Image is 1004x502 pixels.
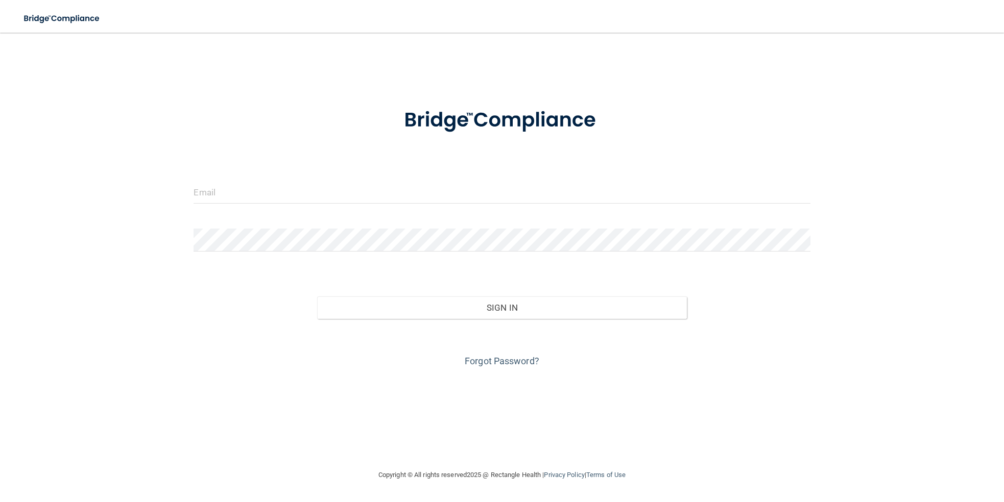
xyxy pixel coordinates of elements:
a: Privacy Policy [544,471,584,479]
button: Sign In [317,296,687,319]
input: Email [194,181,810,204]
img: bridge_compliance_login_screen.278c3ca4.svg [15,8,109,29]
a: Forgot Password? [465,356,539,366]
div: Copyright © All rights reserved 2025 @ Rectangle Health | | [316,459,688,491]
img: bridge_compliance_login_screen.278c3ca4.svg [383,94,621,147]
a: Terms of Use [586,471,626,479]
